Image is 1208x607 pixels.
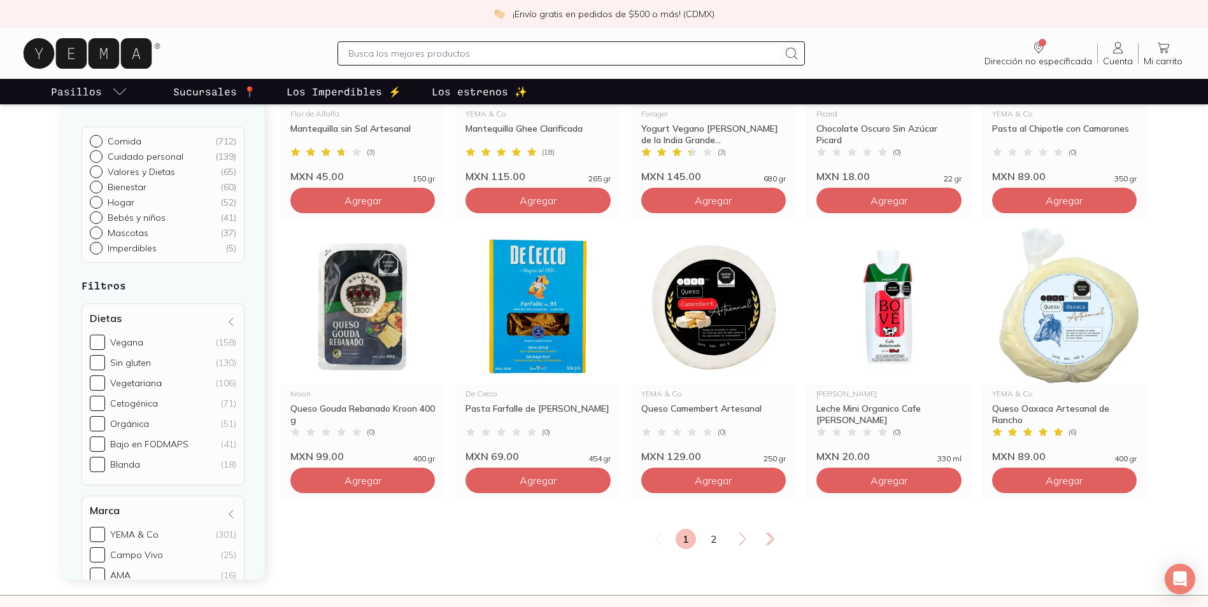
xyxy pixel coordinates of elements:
[870,194,907,207] span: Agregar
[641,123,786,146] div: Yogurt Vegano [PERSON_NAME] de la India Grande...
[1144,55,1183,67] span: Mi carrito
[641,390,786,398] div: YEMA & Co
[1103,55,1133,67] span: Cuenta
[455,228,620,463] a: Pasta Farfalle de Sémola De CeccoDe CeccoPasta Farfalle de [PERSON_NAME](0)MXN 69.00454 gr
[225,242,236,254] div: ( 5 )
[108,166,175,178] p: Valores y Dietas
[215,136,236,147] div: ( 712 )
[992,468,1137,493] button: Agregar
[893,148,901,156] span: ( 0 )
[1046,194,1083,207] span: Agregar
[429,79,530,104] a: Los estrenos ✨
[1114,175,1137,183] span: 350 gr
[992,450,1046,463] span: MXN 89.00
[816,123,961,146] div: Chocolate Oscuro Sin Azúcar Picard
[221,549,236,561] div: (25)
[110,549,163,561] div: Campo Vivo
[280,228,445,385] img: Queso Gouda Rebanado Kroon 400 g
[588,175,611,183] span: 265 gr
[171,79,259,104] a: Sucursales 📍
[992,390,1137,398] div: YEMA & Co
[284,79,404,104] a: Los Imperdibles ⚡️
[465,450,519,463] span: MXN 69.00
[465,468,610,493] button: Agregar
[290,123,435,146] div: Mantequilla sin Sal Artesanal
[221,459,236,470] div: (18)
[220,181,236,193] div: ( 60 )
[992,188,1137,213] button: Agregar
[216,357,236,368] div: (130)
[513,8,714,20] p: ¡Envío gratis en pedidos de $500 o más! (CDMX)
[90,312,122,324] h4: Dietas
[465,110,610,118] div: YEMA & Co
[979,40,1097,67] a: Dirección no especificada
[290,188,435,213] button: Agregar
[110,529,159,540] div: YEMA & Co
[110,418,149,429] div: Orgánica
[90,335,105,350] input: Vegana(158)
[220,212,236,223] div: ( 41 )
[110,377,162,389] div: Vegetariana
[348,46,778,61] input: Busca los mejores productos
[108,151,183,162] p: Cuidado personal
[367,428,375,436] span: ( 0 )
[1069,148,1077,156] span: ( 0 )
[108,227,148,239] p: Mascotas
[992,403,1137,426] div: Queso Oaxaca Artesanal de Rancho
[937,455,962,463] span: 330 ml
[48,79,130,104] a: pasillo-todos-link
[695,474,732,487] span: Agregar
[290,468,435,493] button: Agregar
[641,188,786,213] button: Agregar
[816,390,961,398] div: [PERSON_NAME]
[290,170,344,183] span: MXN 45.00
[718,428,726,436] span: ( 0 )
[631,228,796,463] a: Queso CamembertYEMA & CoQueso Camembert Artesanal(0)MXN 129.00250 gr
[520,474,557,487] span: Agregar
[110,438,188,450] div: Bajo en FODMAPS
[992,123,1137,146] div: Pasta al Chipotle con Camarones
[432,84,527,99] p: Los estrenos ✨
[90,568,105,583] input: AMA(16)
[110,398,158,409] div: Cetogénica
[982,228,1147,463] a: oaxacaYEMA & CoQueso Oaxaca Artesanal de Rancho(6)MXN 89.00400 gr
[110,569,131,581] div: AMA
[216,529,236,540] div: (301)
[1046,474,1083,487] span: Agregar
[216,337,236,348] div: (158)
[90,436,105,452] input: Bajo en FODMAPS(41)
[465,123,610,146] div: Mantequilla Ghee Clarificada
[1069,428,1077,436] span: ( 6 )
[220,166,236,178] div: ( 65 )
[494,8,505,20] img: check
[290,403,435,426] div: Queso Gouda Rebanado Kroon 400 g
[220,197,236,208] div: ( 52 )
[108,136,141,147] p: Comida
[806,228,971,463] a: Leche Mini Organico Cafe Bove[PERSON_NAME]Leche Mini Organico Cafe [PERSON_NAME](0)MXN 20.00330 ml
[90,457,105,472] input: Blanda(18)
[221,418,236,429] div: (51)
[82,279,126,291] strong: Filtros
[816,110,961,118] div: Picard
[641,403,786,426] div: Queso Camembert Artesanal
[992,170,1046,183] span: MXN 89.00
[221,398,236,409] div: (71)
[764,175,786,183] span: 680 gr
[216,377,236,389] div: (106)
[816,188,961,213] button: Agregar
[221,438,236,450] div: (41)
[367,148,375,156] span: ( 3 )
[465,170,525,183] span: MXN 115.00
[982,228,1147,385] img: oaxaca
[465,403,610,426] div: Pasta Farfalle de [PERSON_NAME]
[90,396,105,411] input: Cetogénica(71)
[816,170,870,183] span: MXN 18.00
[51,84,102,99] p: Pasillos
[542,428,550,436] span: ( 0 )
[1098,40,1138,67] a: Cuenta
[90,416,105,431] input: Orgánica(51)
[1114,455,1137,463] span: 400 gr
[704,529,724,549] a: 2
[542,148,555,156] span: ( 18 )
[870,474,907,487] span: Agregar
